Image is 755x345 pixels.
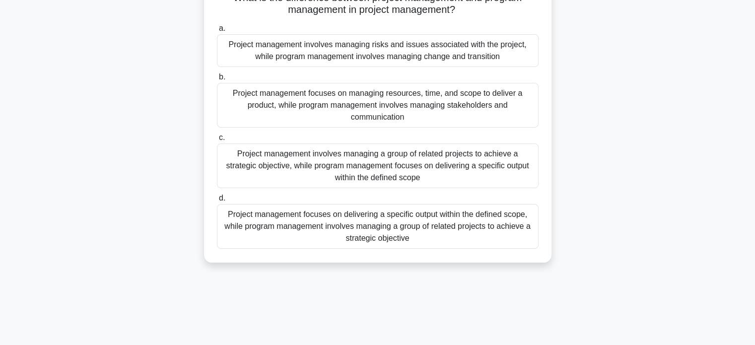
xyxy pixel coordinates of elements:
[217,83,539,128] div: Project management focuses on managing resources, time, and scope to deliver a product, while pro...
[219,133,225,141] span: c.
[219,194,225,202] span: d.
[217,143,539,188] div: Project management involves managing a group of related projects to achieve a strategic objective...
[217,204,539,249] div: Project management focuses on delivering a specific output within the defined scope, while progra...
[217,34,539,67] div: Project management involves managing risks and issues associated with the project, while program ...
[219,72,225,81] span: b.
[219,24,225,32] span: a.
